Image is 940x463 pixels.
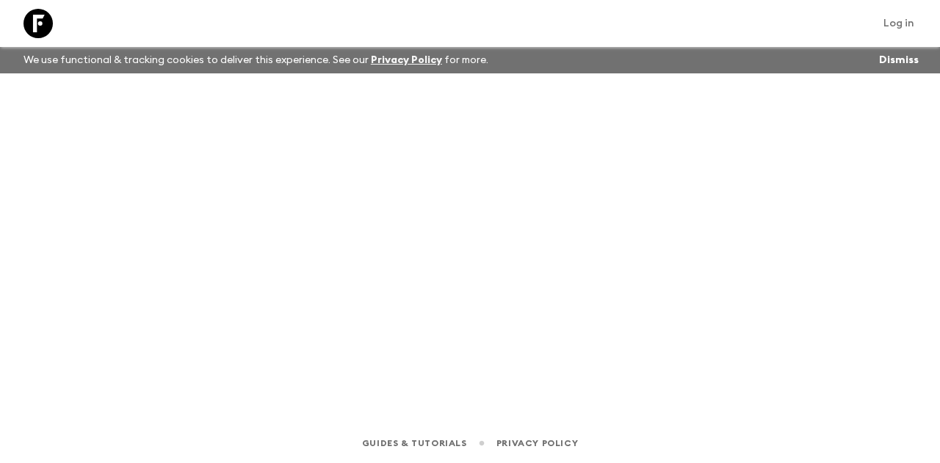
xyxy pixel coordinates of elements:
[875,50,922,70] button: Dismiss
[362,435,467,451] a: Guides & Tutorials
[496,435,578,451] a: Privacy Policy
[371,55,442,65] a: Privacy Policy
[875,13,922,34] a: Log in
[18,47,494,73] p: We use functional & tracking cookies to deliver this experience. See our for more.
